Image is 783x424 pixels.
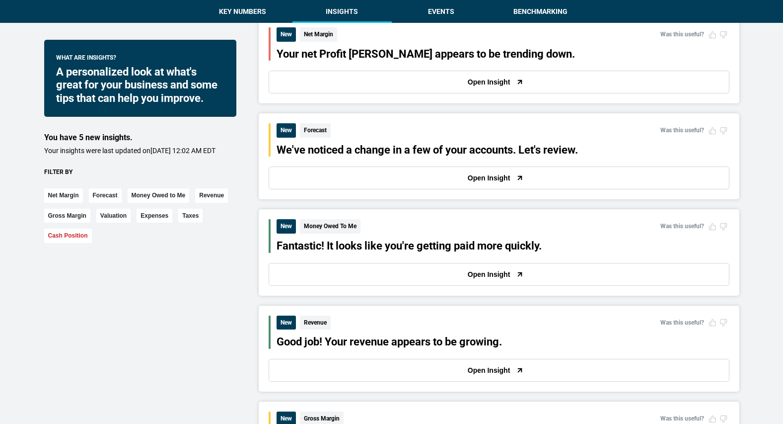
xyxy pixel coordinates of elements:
[660,127,704,134] span: Was this useful?
[96,209,131,223] button: Valuation
[300,123,331,138] span: Forecast
[137,209,172,223] button: Expenses
[128,188,190,203] button: Money Owed to Me
[277,336,502,348] button: Good job! Your revenue appears to be growing.
[56,54,116,66] span: What are insights?
[44,133,133,142] span: You have 5 new insights.
[178,209,203,223] button: Taxes
[660,31,704,38] span: Was this useful?
[269,359,729,382] button: Open Insight
[44,229,92,243] button: Cash Position
[277,27,296,42] span: New
[660,319,704,326] span: Was this useful?
[277,240,542,253] button: Fantastic! It looks like you're getting paid more quickly.
[300,219,360,234] span: Money Owed To Me
[300,316,331,330] span: Revenue
[660,415,704,422] span: Was this useful?
[277,219,296,234] span: New
[269,167,729,189] button: Open Insight
[269,71,729,93] button: Open Insight
[44,188,83,203] button: Net Margin
[44,209,90,223] button: Gross Margin
[195,188,228,203] button: Revenue
[277,48,575,61] button: Your net Profit [PERSON_NAME] appears to be trending down.
[277,316,296,330] span: New
[300,27,337,42] span: Net Margin
[44,146,236,156] p: Your insights were last updated on [DATE] 12:02 AM EDT
[44,168,236,176] div: Filter by
[269,263,729,286] button: Open Insight
[277,123,296,138] span: New
[660,223,704,230] span: Was this useful?
[277,144,578,157] button: We've noticed a change in a few of your accounts. Let's review.
[89,188,122,203] button: Forecast
[56,66,224,105] div: A personalized look at what's great for your business and some tips that can help you improve.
